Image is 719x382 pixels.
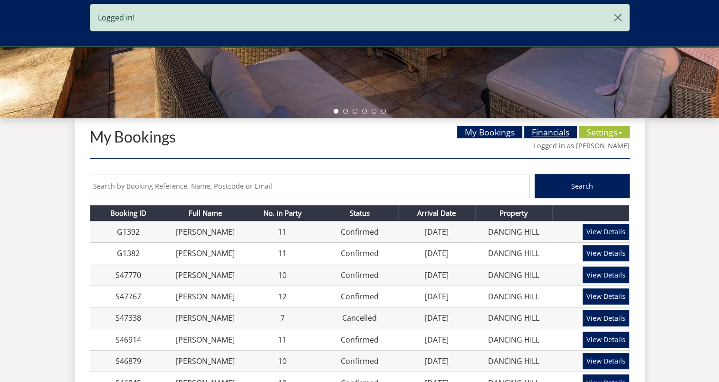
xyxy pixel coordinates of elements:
a: DANCING HILL [488,270,539,280]
a: 11 [278,227,287,237]
a: [PERSON_NAME] [176,313,235,323]
a: G1392 [117,227,140,237]
a: Financials [524,126,577,138]
th: Arrival Date [398,205,475,221]
a: [PERSON_NAME] [176,356,235,366]
a: 11 [278,334,287,345]
a: [PERSON_NAME] [176,270,235,280]
th: No. in Party [244,205,321,221]
th: Full Name [167,205,244,221]
a: 10 [278,270,287,280]
a: [PERSON_NAME] [176,227,235,237]
a: S47770 [115,270,141,280]
th: Booking ID [90,205,167,221]
a: 7 [280,313,285,323]
a: [PERSON_NAME] [176,291,235,302]
a: View Details [583,224,629,240]
a: [DATE] [425,334,449,345]
th: Property [475,205,552,221]
a: S47767 [115,291,141,302]
a: G1382 [117,248,140,258]
a: [PERSON_NAME] [176,334,235,345]
span: Search [571,181,593,191]
a: Confirmed [340,356,378,366]
a: [DATE] [425,291,449,302]
a: S46914 [115,334,141,345]
button: Search [535,174,630,198]
a: View Details [583,267,629,283]
a: 12 [278,291,287,302]
a: My Bookings [90,127,176,146]
a: Cancelled [342,313,377,323]
a: DANCING HILL [488,334,539,345]
a: Settings [579,126,630,138]
a: View Details [583,245,629,261]
input: Search by Booking Reference, Name, Postcode or Email [90,174,530,198]
a: View Details [583,353,629,369]
a: View Details [583,332,629,348]
a: [PERSON_NAME] [176,248,235,258]
a: View Details [583,288,629,305]
a: DANCING HILL [488,356,539,366]
a: 10 [278,356,287,366]
iframe: Customer reviews powered by Trustpilot [85,33,185,41]
a: DANCING HILL [488,291,539,302]
a: [DATE] [425,313,449,323]
a: [DATE] [425,248,449,258]
a: View Details [583,310,629,326]
a: DANCING HILL [488,313,539,323]
a: Confirmed [340,248,378,258]
a: Confirmed [340,334,378,345]
a: [DATE] [425,356,449,366]
a: My Bookings [457,126,522,138]
a: S46879 [115,356,141,366]
div: Logged in! [90,4,630,31]
a: 11 [278,248,287,258]
a: S47338 [115,313,141,323]
a: Confirmed [340,291,378,302]
a: Confirmed [340,227,378,237]
a: Confirmed [340,270,378,280]
a: DANCING HILL [488,248,539,258]
a: [DATE] [425,227,449,237]
th: Status [321,205,398,221]
a: [DATE] [425,270,449,280]
a: Logged in as [PERSON_NAME] [533,141,630,150]
a: DANCING HILL [488,227,539,237]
